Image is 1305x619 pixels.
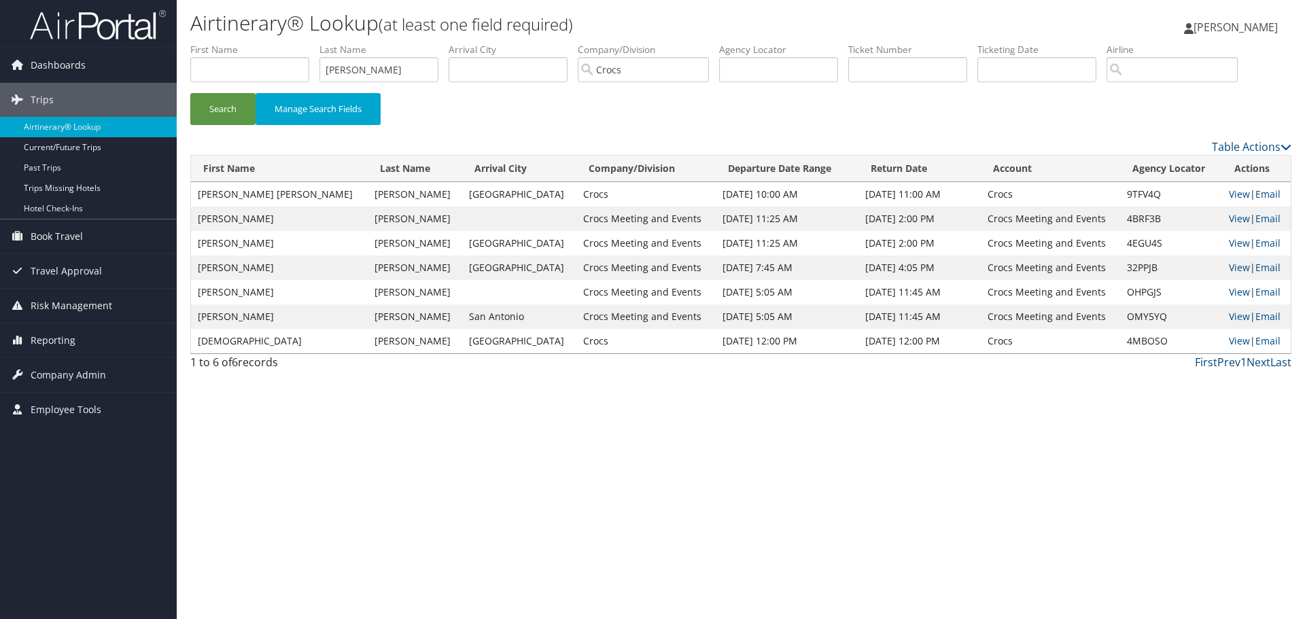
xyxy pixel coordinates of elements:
td: [PERSON_NAME] [368,304,462,329]
td: [PERSON_NAME] [PERSON_NAME] [191,182,368,207]
td: 4BRF3B [1120,207,1222,231]
td: 4MBOSO [1120,329,1222,353]
td: OHPGJS [1120,280,1222,304]
h1: Airtinerary® Lookup [190,9,924,37]
td: [PERSON_NAME] [368,182,462,207]
a: View [1229,261,1250,274]
td: [PERSON_NAME] [368,207,462,231]
a: [PERSON_NAME] [1184,7,1291,48]
td: [GEOGRAPHIC_DATA] [462,182,576,207]
th: Company/Division [576,156,716,182]
td: Crocs [576,182,716,207]
td: [DATE] 10:00 AM [716,182,858,207]
td: [DATE] 2:00 PM [858,231,981,255]
span: Trips [31,83,54,117]
a: View [1229,236,1250,249]
td: [DATE] 11:45 AM [858,280,981,304]
label: First Name [190,43,319,56]
a: View [1229,334,1250,347]
td: Crocs Meeting and Events [576,304,716,329]
a: View [1229,285,1250,298]
a: Email [1255,236,1281,249]
td: [DATE] 11:25 AM [716,231,858,255]
th: Account: activate to sort column ascending [981,156,1120,182]
span: Travel Approval [31,254,102,288]
span: 6 [232,355,238,370]
td: [PERSON_NAME] [368,329,462,353]
td: [PERSON_NAME] [191,304,368,329]
td: [DATE] 2:00 PM [858,207,981,231]
a: Email [1255,261,1281,274]
td: Crocs Meeting and Events [981,304,1120,329]
td: [DATE] 5:05 AM [716,304,858,329]
a: Last [1270,355,1291,370]
img: airportal-logo.png [30,9,166,41]
a: Table Actions [1212,139,1291,154]
td: [DEMOGRAPHIC_DATA] [191,329,368,353]
td: | [1222,182,1291,207]
a: Prev [1217,355,1240,370]
td: [PERSON_NAME] [191,207,368,231]
label: Company/Division [578,43,719,56]
button: Search [190,93,256,125]
td: | [1222,231,1291,255]
td: [PERSON_NAME] [191,255,368,280]
td: [PERSON_NAME] [368,231,462,255]
span: Employee Tools [31,393,101,427]
th: Arrival City: activate to sort column ascending [462,156,576,182]
td: 4EGU4S [1120,231,1222,255]
td: [PERSON_NAME] [191,231,368,255]
a: Next [1247,355,1270,370]
td: Crocs Meeting and Events [576,207,716,231]
td: [PERSON_NAME] [368,255,462,280]
td: | [1222,207,1291,231]
td: Crocs [981,182,1120,207]
small: (at least one field required) [379,13,573,35]
td: [DATE] 11:25 AM [716,207,858,231]
span: Dashboards [31,48,86,82]
td: [PERSON_NAME] [368,280,462,304]
a: Email [1255,310,1281,323]
a: Email [1255,334,1281,347]
label: Ticketing Date [977,43,1107,56]
td: San Antonio [462,304,576,329]
td: | [1222,304,1291,329]
td: Crocs Meeting and Events [576,255,716,280]
td: 9TFV4Q [1120,182,1222,207]
label: Last Name [319,43,449,56]
a: Email [1255,285,1281,298]
td: Crocs Meeting and Events [981,280,1120,304]
span: Company Admin [31,358,106,392]
th: Return Date: activate to sort column ascending [858,156,981,182]
span: [PERSON_NAME] [1194,20,1278,35]
td: Crocs Meeting and Events [981,207,1120,231]
th: Agency Locator: activate to sort column ascending [1120,156,1222,182]
td: | [1222,329,1291,353]
td: | [1222,280,1291,304]
td: [DATE] 11:00 AM [858,182,981,207]
th: Departure Date Range: activate to sort column ascending [716,156,858,182]
td: [GEOGRAPHIC_DATA] [462,329,576,353]
span: Risk Management [31,289,112,323]
th: First Name: activate to sort column ascending [191,156,368,182]
button: Manage Search Fields [256,93,381,125]
td: [DATE] 12:00 PM [858,329,981,353]
td: OMY5YQ [1120,304,1222,329]
a: Email [1255,188,1281,200]
td: 32PPJB [1120,255,1222,280]
td: Crocs [981,329,1120,353]
td: [PERSON_NAME] [191,280,368,304]
td: Crocs Meeting and Events [981,231,1120,255]
td: [DATE] 7:45 AM [716,255,858,280]
a: View [1229,310,1250,323]
td: | [1222,255,1291,280]
th: Last Name: activate to sort column ascending [368,156,462,182]
td: Crocs Meeting and Events [981,255,1120,280]
label: Ticket Number [848,43,977,56]
label: Airline [1107,43,1248,56]
label: Arrival City [449,43,578,56]
th: Actions [1222,156,1291,182]
a: Email [1255,212,1281,225]
td: Crocs Meeting and Events [576,231,716,255]
td: [GEOGRAPHIC_DATA] [462,231,576,255]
